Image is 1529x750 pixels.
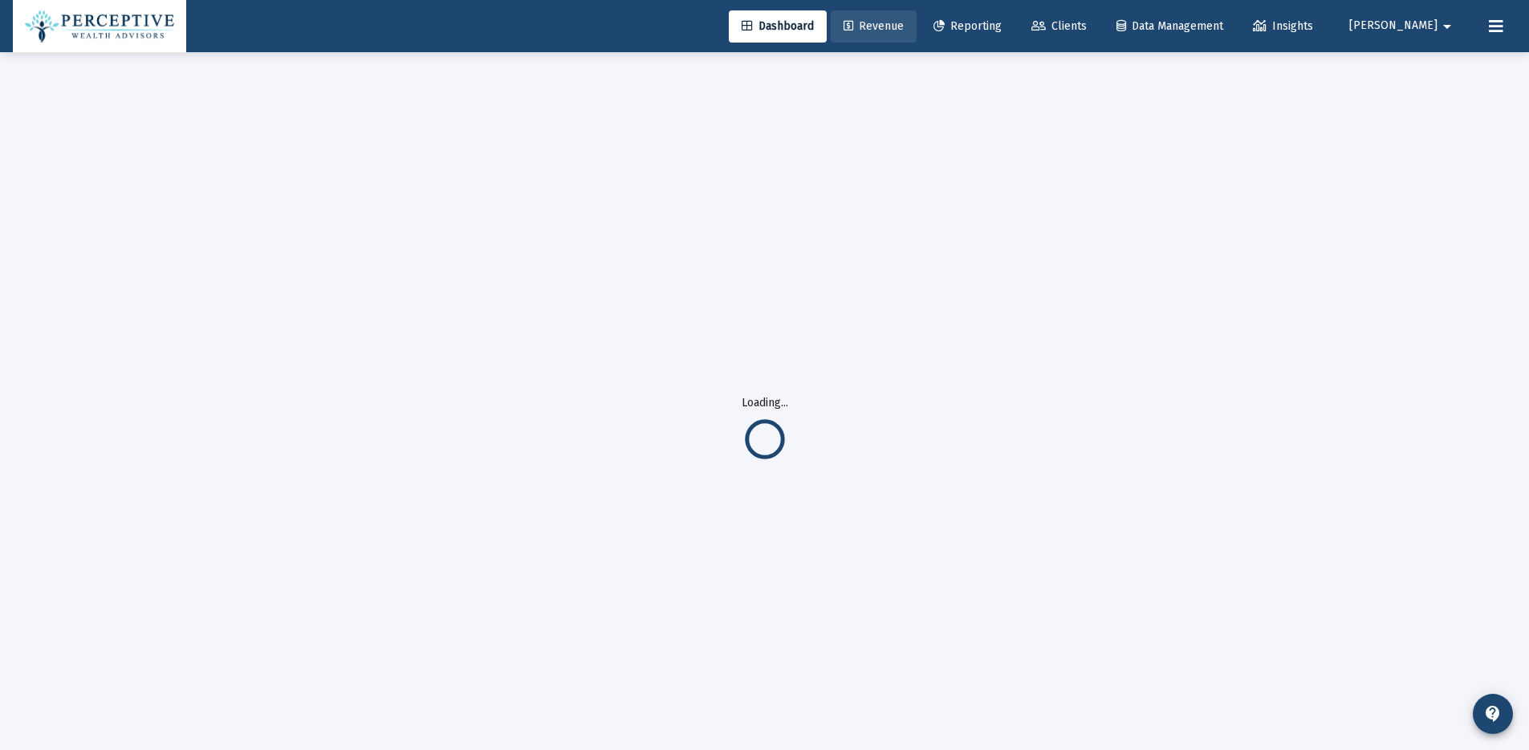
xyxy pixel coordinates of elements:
[1031,19,1087,33] span: Clients
[1240,10,1326,43] a: Insights
[1019,10,1100,43] a: Clients
[1253,19,1313,33] span: Insights
[1330,10,1476,42] button: [PERSON_NAME]
[1438,10,1457,43] mat-icon: arrow_drop_down
[844,19,904,33] span: Revenue
[831,10,917,43] a: Revenue
[921,10,1015,43] a: Reporting
[1116,19,1223,33] span: Data Management
[1349,19,1438,33] span: [PERSON_NAME]
[729,10,827,43] a: Dashboard
[1104,10,1236,43] a: Data Management
[1483,704,1503,724] mat-icon: contact_support
[25,10,174,43] img: Dashboard
[933,19,1002,33] span: Reporting
[742,19,814,33] span: Dashboard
